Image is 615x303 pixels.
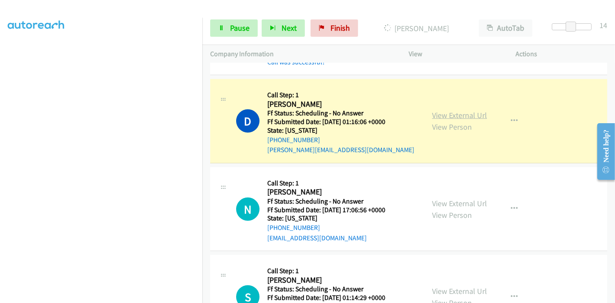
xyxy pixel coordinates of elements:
p: Actions [516,49,608,59]
h5: Call Step: 1 [267,179,396,188]
a: View Person [432,210,472,220]
a: Pause [210,19,258,37]
p: View [409,49,500,59]
button: Next [262,19,305,37]
span: Next [282,23,297,33]
h5: Ff Status: Scheduling - No Answer [267,109,414,118]
div: The call is yet to be attempted [236,198,259,221]
h5: Ff Status: Scheduling - No Answer [267,285,396,293]
a: View External Url [432,286,487,296]
span: Finish [330,23,350,33]
p: Company Information [210,49,393,59]
a: View Person [432,122,472,132]
a: [PHONE_NUMBER] [267,223,320,232]
h5: Ff Submitted Date: [DATE] 01:14:29 +0000 [267,293,396,302]
a: [PERSON_NAME][EMAIL_ADDRESS][DOMAIN_NAME] [267,146,414,154]
h1: N [236,198,259,221]
h5: Ff Status: Scheduling - No Answer [267,197,396,206]
div: 14 [599,19,607,31]
a: View External Url [432,198,487,208]
h5: Call Step: 1 [267,267,396,275]
h5: Ff Submitted Date: [DATE] 17:06:56 +0000 [267,206,396,214]
a: [PHONE_NUMBER] [267,136,320,144]
h5: Call Step: 1 [267,91,414,99]
h5: Ff Submitted Date: [DATE] 01:16:06 +0000 [267,118,414,126]
h2: [PERSON_NAME] [267,275,396,285]
h5: State: [US_STATE] [267,126,414,135]
a: Finish [311,19,358,37]
h5: State: [US_STATE] [267,214,396,223]
iframe: Resource Center [590,117,615,186]
h2: [PERSON_NAME] [267,187,396,197]
p: [PERSON_NAME] [370,22,463,34]
h2: [PERSON_NAME] [267,99,396,109]
button: AutoTab [479,19,532,37]
h1: D [236,109,259,133]
a: [EMAIL_ADDRESS][DOMAIN_NAME] [267,234,367,242]
a: View External Url [432,110,487,120]
a: Call was successful? [267,58,325,66]
span: Pause [230,23,250,33]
